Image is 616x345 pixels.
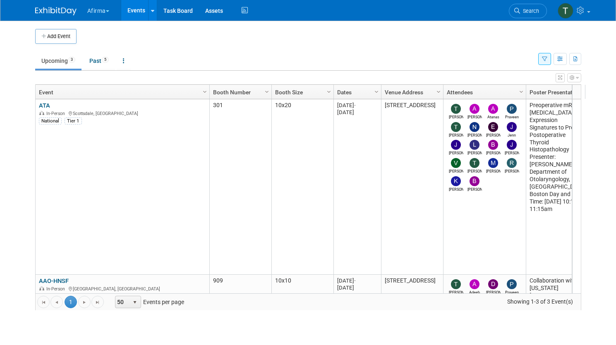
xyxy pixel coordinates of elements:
img: Drew Smalley [488,279,498,289]
a: Column Settings [372,85,381,98]
div: [GEOGRAPHIC_DATA], [GEOGRAPHIC_DATA] [39,285,206,292]
img: Randi LeBoyer [507,158,517,168]
a: Go to the first page [37,296,50,308]
div: Atanas Kaykov [486,114,501,120]
a: Dates [337,85,376,99]
a: Booth Size [275,85,328,99]
img: Taylor Sebesta [451,104,461,114]
a: Column Settings [434,85,443,98]
a: Go to the previous page [50,296,63,308]
div: Emma Mitchell [486,132,501,138]
span: - [354,278,356,284]
a: Go to the next page [78,296,91,308]
div: Brandon Fair [467,186,482,192]
a: Upcoming3 [35,53,81,69]
span: Go to the next page [81,299,88,306]
div: Taylor Cavazos [467,168,482,174]
span: 3 [68,57,75,63]
a: Poster Presentation #2 [530,85,582,99]
img: Emma Mitchell [488,122,498,132]
div: [DATE] [337,109,377,116]
td: [STREET_ADDRESS] [381,99,443,275]
span: Column Settings [326,89,332,95]
div: Joshua Klopper [505,150,519,156]
img: Jacob Actkinson [451,140,461,150]
img: Amy Emerson [470,104,479,114]
div: Randi LeBoyer [505,168,519,174]
img: Taylor Sebesta [558,3,573,19]
img: Tim Amos [451,122,461,132]
span: Showing 1-3 of 3 Event(s) [499,296,580,307]
div: Laura Kirkpatrick [467,150,482,156]
div: Praveen Kaushik [505,289,519,295]
span: In-Person [46,111,67,116]
a: Booth Number [213,85,266,99]
img: Praveen Kaushik [507,279,517,289]
div: Taylor Sebesta [449,114,463,120]
img: Taylor Sebesta [451,279,461,289]
div: Jacob Actkinson [449,150,463,156]
td: Preoperative mRNA [MEDICAL_DATA] Expression Signatures to Predict Postoperative Thyroid Histopath... [526,99,588,275]
a: Search [509,4,547,18]
a: Go to the last page [91,296,104,308]
a: Past5 [83,53,115,69]
img: In-Person Event [39,111,44,115]
img: Jenn Newman [507,122,517,132]
img: Brandon Fair [470,176,479,186]
span: 50 [115,296,129,308]
button: Add Event [35,29,77,44]
td: 10x20 [271,99,333,275]
div: Tier 1 [65,117,82,124]
a: ATA [39,102,50,109]
span: Column Settings [435,89,442,95]
span: Search [520,8,539,14]
span: Column Settings [518,89,525,95]
span: Go to the last page [94,299,101,306]
div: Mohammed Alshalalfa [486,168,501,174]
div: Brent Vetter [486,150,501,156]
div: [DATE] [337,284,377,291]
a: Column Settings [262,85,271,98]
img: Praveen Kaushik [507,104,517,114]
div: Scottsdale, [GEOGRAPHIC_DATA] [39,110,206,117]
span: Column Settings [373,89,380,95]
span: Column Settings [264,89,270,95]
div: Nancy Hui [467,132,482,138]
span: Go to the first page [40,299,47,306]
a: Column Settings [200,85,209,98]
div: Tim Amos [449,132,463,138]
a: AAO-HNSF [39,277,69,285]
a: Venue Address [385,85,438,99]
div: [DATE] [337,102,377,109]
div: Praveen Kaushik [505,114,519,120]
a: Attendees [447,85,520,99]
span: 1 [65,296,77,308]
img: Nancy Hui [470,122,479,132]
img: Laura Kirkpatrick [470,140,479,150]
a: Column Settings [324,85,333,98]
div: Vanessa Weber [449,168,463,174]
span: In-Person [46,286,67,292]
a: Column Settings [517,85,526,98]
span: select [132,299,138,306]
span: - [354,102,356,108]
img: Joshua Klopper [507,140,517,150]
img: Taylor Cavazos [470,158,479,168]
td: 301 [209,99,271,275]
img: Vanessa Weber [451,158,461,168]
div: National [39,117,62,124]
span: Go to the previous page [53,299,60,306]
div: [DATE] [337,277,377,284]
img: Keirsten Davis [451,176,461,186]
a: Event [39,85,204,99]
span: Events per page [104,296,192,308]
img: ExhibitDay [35,7,77,15]
div: Adeeb Ansari [467,289,482,295]
div: Jenn Newman [505,132,519,138]
span: 5 [102,57,109,63]
div: Keirsten Davis [449,186,463,192]
div: Taylor Sebesta [449,289,463,295]
span: Column Settings [201,89,208,95]
img: Adeeb Ansari [470,279,479,289]
img: Brent Vetter [488,140,498,150]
